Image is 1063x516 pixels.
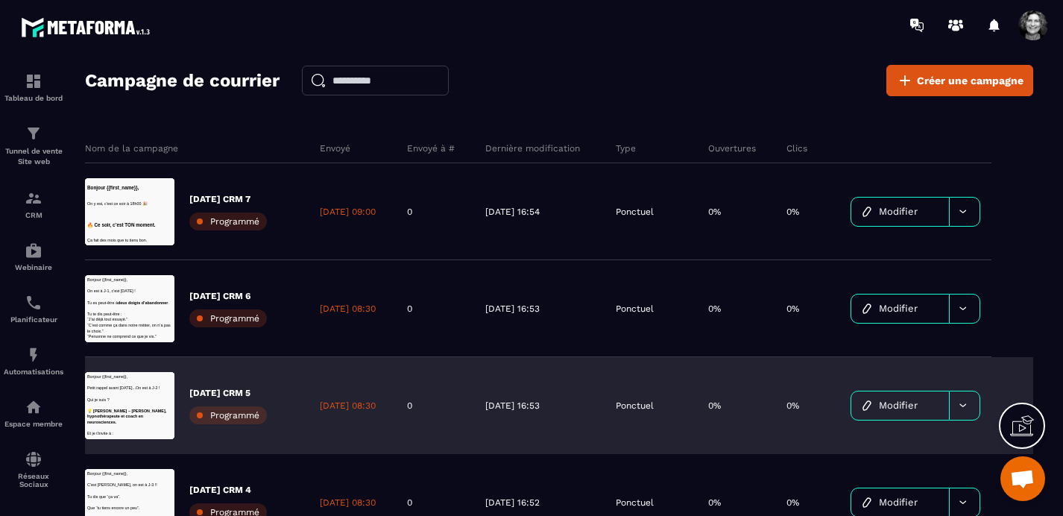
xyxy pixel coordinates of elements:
p: Ponctuel [616,206,654,218]
p: On est à J-1, c'est [DATE] ! [7,45,291,63]
a: automationsautomationsEspace membre [4,387,63,439]
img: icon [862,400,871,411]
img: formation [25,72,42,90]
p: Nom de la campagne [85,142,178,154]
p: 0% [708,303,721,315]
p: Type [616,142,636,154]
p: C'est [PERSON_NAME], on est à J-3 !! [7,45,291,63]
strong: sur quelque chose de grand. [54,160,236,174]
p: Bonjour {{first_name}}, [7,7,291,26]
p: Dernière modification [485,142,580,154]
span: Programmé [210,410,259,421]
img: scheduler [25,294,42,312]
p: Ça fait des mois que tu tiens bon. [7,198,291,217]
p: [DATE] 16:52 [485,497,540,509]
p: Cela fait plusieurs mois que je ne t’ai pas écrit. [7,45,291,63]
span: Programmé [210,313,259,324]
p: 0 [407,303,412,315]
p: [DATE] 16:53 [485,400,540,412]
a: automationsautomationsWebinaire [4,230,63,283]
a: Modifier [851,391,949,420]
p: Que “tout le monde est fatigué de toute façon”. [7,139,291,176]
p: 0% [708,400,721,412]
p: Tu sais ce moment où tu te promets de “lâcher prise”...et 10 minutes plus tard, ton mental recomm... [7,83,291,139]
p: Espace membre [4,420,63,428]
p: Automatisations [4,368,63,376]
p: 0 [407,400,412,412]
img: automations [25,398,42,416]
p: [DATE] CRM 5 [189,387,267,399]
a: Modifier [851,198,949,226]
img: formation [25,189,42,207]
p: C’est ton cerveau. [7,177,291,214]
p: Tu n’en peux plus, mais tu continues. [7,218,291,255]
h3: Bonjour {{first_name}}, [7,23,291,42]
p: Réseaux Sociaux [4,472,63,488]
p: Qui je suis ? [7,83,291,101]
a: automationsautomationsAutomatisations [4,335,63,387]
strong: le premier secret [109,103,216,118]
img: icon [862,303,871,314]
p: Envoyé à # [407,142,455,154]
p: Parce que depuis tout ce temps, j’ai travaillé [7,139,291,176]
p: Ce n’est pas un manque de volonté. [7,158,291,177]
span: Modifier [879,303,918,314]
img: automations [25,242,42,259]
p: Ponctuel [616,497,654,509]
p: Tunnel de vente Site web [4,146,63,167]
span: Modifier [879,400,918,411]
p: 0% [708,206,721,218]
p: Ponctuel [616,400,654,412]
img: logo [21,13,155,41]
p: [DATE] 08:30 [320,400,376,412]
a: formationformationTunnel de vente Site web [4,113,63,178]
p: 0% [708,497,721,509]
p: CRM [4,211,63,219]
p: Mais ton corps, lui, raconte une autre histoire. [7,195,291,214]
a: Créer une campagne [886,65,1033,96]
p: Envoyé [320,142,350,154]
span: Modifier [879,497,918,508]
p: Tableau de bord [4,94,63,102]
p: Je vais te révéler que la plupart des soignants ignorent encore. [7,83,291,139]
span: Programmé [210,216,259,227]
a: Modifier [851,295,949,323]
img: automations [25,346,42,364]
p: [DATE] 08:30 [320,303,376,315]
img: formation [25,125,42,142]
a: formationformationTableau de bord [4,61,63,113]
p: Webinaire [4,263,63,271]
p: Tu es peut-être à . [7,83,291,101]
p: 0 [407,206,412,218]
p: Tu dis que “ça va”. [7,83,291,101]
strong: 🔥 Ce soir, c’est TON moment. [7,146,235,163]
p: Tu te dis peut-être : [7,101,291,139]
p: On y est, c'est ce soir à 18h00 🎉 [7,77,291,95]
p: 0% [786,303,799,315]
p: “J’ai déjà tout essayé.” “C’est comme ça dans notre métier, on n’a pas le choix.” “Personne ne co... [7,139,291,214]
strong: deux doigts d’abandonner [109,84,277,99]
p: Ouvertures [708,142,756,154]
p: [DATE] 09:00 [320,206,376,218]
p: 0% [786,497,799,509]
p: [DATE] 08:30 [320,497,376,509]
p: J-4 avant le grand jour... [7,45,291,63]
p: Et je t'invite à : [7,195,291,214]
p: Tu veux un avant-goût de la surprise de [DATE] ? [7,45,291,82]
a: social-networksocial-networkRéseaux Sociaux [4,439,63,500]
img: icon [862,207,871,217]
a: formationformationCRM [4,178,63,230]
div: Ouvrir le chat [1000,456,1045,501]
p: [DATE] CRM 4 [189,484,267,496]
p: 0% [786,400,799,412]
p: Que “tu tiens encore un peu”. [7,101,291,139]
p: Petit rappel avant [DATE]...On est à J-2 ! [7,45,291,63]
p: [DATE] 16:53 [485,303,540,315]
a: schedulerschedulerPlanificateur [4,283,63,335]
p: [DATE] CRM 6 [189,290,267,302]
